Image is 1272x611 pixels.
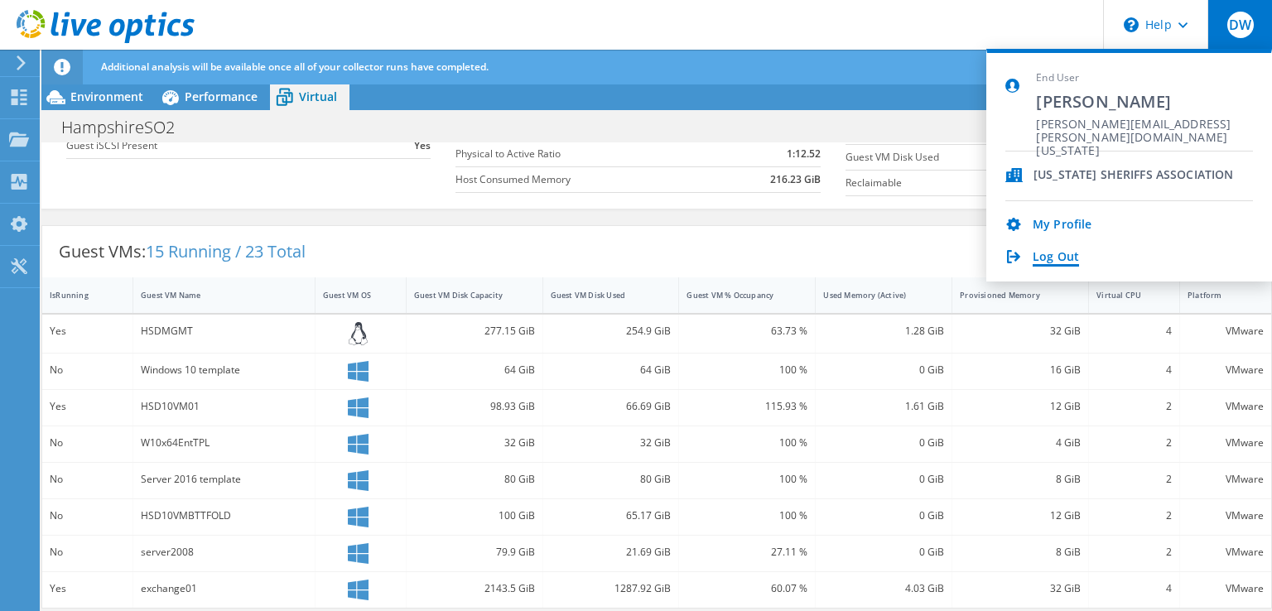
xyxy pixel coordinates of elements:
div: 12 GiB [960,397,1081,416]
div: Provisioned Memory [960,290,1061,301]
span: Environment [70,89,143,104]
div: Guest VM Name [141,290,287,301]
div: Yes [50,580,125,598]
div: 16 GiB [960,361,1081,379]
span: [PERSON_NAME][EMAIL_ADDRESS][PERSON_NAME][DOMAIN_NAME][US_STATE] [1036,118,1253,133]
div: 2 [1096,543,1172,561]
div: 2 [1096,470,1172,488]
div: Guest VM Disk Capacity [414,290,515,301]
div: 65.17 GiB [551,507,672,525]
div: 32 GiB [414,434,535,452]
div: 2143.5 GiB [414,580,535,598]
div: 1.61 GiB [823,397,944,416]
span: [PERSON_NAME] [1036,90,1253,113]
div: 8 GiB [960,470,1081,488]
span: Virtual [299,89,337,104]
div: W10x64EntTPL [141,434,307,452]
div: Used Memory (Active) [823,290,924,301]
div: No [50,434,125,452]
div: 4 [1096,322,1172,340]
div: 1287.92 GiB [551,580,672,598]
span: DW [1227,12,1254,38]
div: 100 % [687,434,807,452]
span: Performance [185,89,258,104]
div: No [50,507,125,525]
span: 15 Running / 23 Total [146,240,306,262]
div: 63.73 % [687,322,807,340]
h1: HampshireSO2 [54,118,200,137]
div: 8 GiB [960,543,1081,561]
label: Reclaimable [846,175,1092,191]
div: 79.9 GiB [414,543,535,561]
label: Guest iSCSI Present [66,137,344,154]
label: Host Consumed Memory [455,171,715,188]
div: Windows 10 template [141,361,307,379]
div: Virtual CPU [1096,290,1152,301]
div: 2 [1096,434,1172,452]
div: Guest VM % Occupancy [687,290,788,301]
div: VMware [1188,322,1264,340]
div: HSDMGMT [141,322,307,340]
div: Yes [50,397,125,416]
div: [US_STATE] SHERIFFS ASSOCIATION [1033,168,1233,184]
div: VMware [1188,434,1264,452]
div: 32 GiB [960,580,1081,598]
div: VMware [1188,543,1264,561]
div: No [50,470,125,488]
div: 66.69 GiB [551,397,672,416]
div: 64 GiB [414,361,535,379]
div: 0 GiB [823,543,944,561]
svg: \n [1124,17,1139,32]
label: Guest VM Disk Used [846,149,1092,166]
div: 4 [1096,361,1172,379]
a: Log Out [1033,250,1079,266]
div: 100 % [687,507,807,525]
div: 60.07 % [687,580,807,598]
b: Yes [414,137,431,154]
div: 32 GiB [960,322,1081,340]
div: 1.28 GiB [823,322,944,340]
div: 115.93 % [687,397,807,416]
div: 21.69 GiB [551,543,672,561]
div: Platform [1188,290,1244,301]
div: 0 GiB [823,470,944,488]
div: Guest VMs: [42,226,322,277]
div: HSD10VM01 [141,397,307,416]
div: VMware [1188,361,1264,379]
b: 1:12.52 [787,146,821,162]
div: 0 GiB [823,361,944,379]
div: 98.93 GiB [414,397,535,416]
b: 216.23 GiB [770,171,821,188]
label: Physical to Active Ratio [455,146,715,162]
div: 80 GiB [551,470,672,488]
div: IsRunning [50,290,105,301]
div: Guest VM OS [323,290,378,301]
div: Yes [50,322,125,340]
div: HSD10VMBTTFOLD [141,507,307,525]
div: 0 GiB [823,434,944,452]
div: 27.11 % [687,543,807,561]
div: 80 GiB [414,470,535,488]
span: End User [1036,71,1253,85]
div: Server 2016 template [141,470,307,488]
div: VMware [1188,507,1264,525]
div: 2 [1096,507,1172,525]
div: 254.9 GiB [551,322,672,340]
div: 32 GiB [551,434,672,452]
div: VMware [1188,397,1264,416]
div: No [50,543,125,561]
div: 100 % [687,361,807,379]
div: server2008 [141,543,307,561]
div: VMware [1188,470,1264,488]
span: Additional analysis will be available once all of your collector runs have completed. [101,60,489,74]
div: 277.15 GiB [414,322,535,340]
div: No [50,361,125,379]
div: 4.03 GiB [823,580,944,598]
div: 4 [1096,580,1172,598]
div: exchange01 [141,580,307,598]
div: 2 [1096,397,1172,416]
div: 4 GiB [960,434,1081,452]
div: 0 GiB [823,507,944,525]
div: VMware [1188,580,1264,598]
div: 12 GiB [960,507,1081,525]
